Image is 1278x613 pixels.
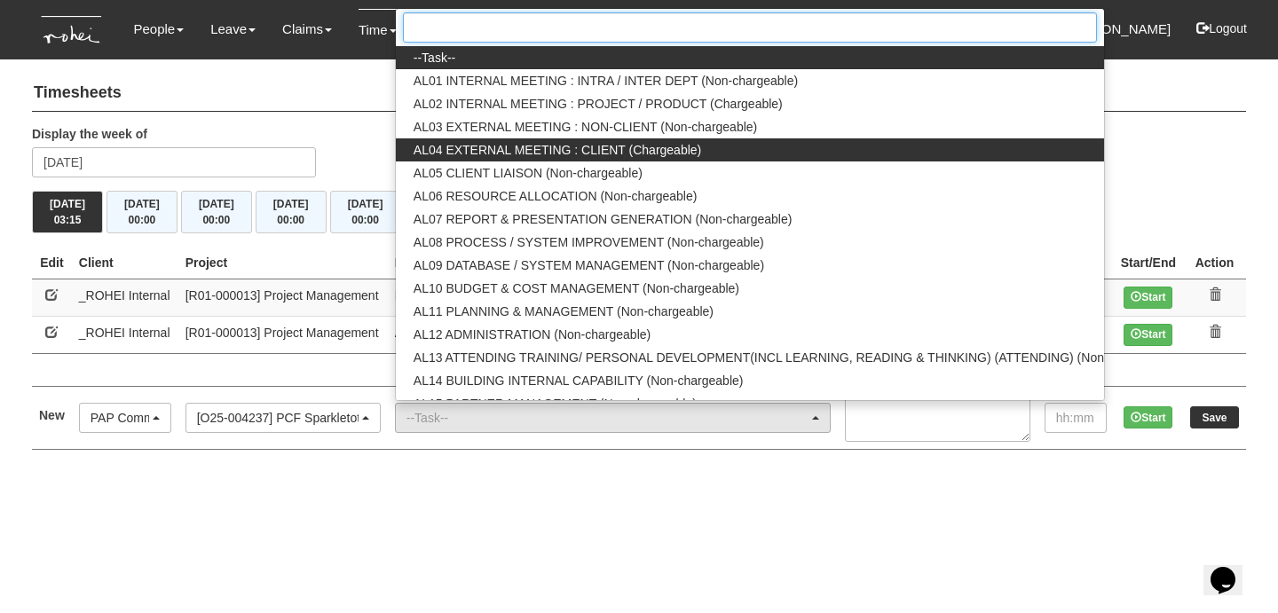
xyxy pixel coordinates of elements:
[351,214,379,226] span: 00:00
[1124,287,1172,309] button: Start
[32,247,72,279] th: Edit
[414,326,651,343] span: AL12 ADMINISTRATION (Non-chargeable)
[388,316,838,353] td: AL01 INTERNAL MEETING : INTRA / INTER DEPT (Non-chargeable)
[39,406,65,424] label: New
[277,214,304,226] span: 00:00
[403,12,1097,43] input: Search
[1124,406,1172,428] button: Start
[178,316,388,353] td: [R01-000013] Project Management
[414,95,783,113] span: AL02 INTERNAL MEETING : PROJECT / PRODUCT (Chargeable)
[129,214,156,226] span: 00:00
[181,191,252,233] button: [DATE]00:00
[1124,324,1172,346] button: Start
[414,279,739,297] span: AL10 BUDGET & COST MANAGEMENT (Non-chargeable)
[1190,406,1239,428] input: Save
[414,395,697,413] span: AL15 PARTNER MANAGEMENT (Non-chargeable)
[388,247,838,279] th: Project Task
[1184,7,1259,50] button: Logout
[197,409,359,427] div: [O25-004237] PCF Sparkletots DA05 Admin Staff Programme [DATE]
[210,9,256,50] a: Leave
[414,49,455,67] span: --Task--
[256,191,327,233] button: [DATE]00:00
[414,256,764,274] span: AL09 DATABASE / SYSTEM MANAGEMENT (Non-chargeable)
[91,409,149,427] div: PAP Community Foundation
[79,403,171,433] button: PAP Community Foundation
[388,279,838,316] td: RO01 STAFF COMM/D, EVENTS, LEAD [PERSON_NAME] (Non-chargeable)
[72,316,178,353] td: _ROHEI Internal
[54,214,82,226] span: 03:15
[414,210,793,228] span: AL07 REPORT & PRESENTATION GENERATION (Non-chargeable)
[133,9,184,50] a: People
[414,372,744,389] span: AL14 BUILDING INTERNAL CAPABILITY (Non-chargeable)
[202,214,230,226] span: 00:00
[1045,9,1171,50] a: [PERSON_NAME]
[1183,247,1246,279] th: Action
[282,9,332,50] a: Claims
[359,9,397,51] a: Time
[414,141,701,159] span: AL04 EXTERNAL MEETING : CLIENT (Chargeable)
[178,247,388,279] th: Project
[414,72,798,90] span: AL01 INTERNAL MEETING : INTRA / INTER DEPT (Non-chargeable)
[414,303,714,320] span: AL11 PLANNING & MANAGEMENT (Non-chargeable)
[106,191,177,233] button: [DATE]00:00
[1203,542,1260,595] iframe: chat widget
[414,118,757,136] span: AL03 EXTERNAL MEETING : NON-CLIENT (Non-chargeable)
[414,187,698,205] span: AL06 RESOURCE ALLOCATION (Non-chargeable)
[395,403,831,433] button: --Task--
[72,247,178,279] th: Client
[1114,247,1183,279] th: Start/End
[32,75,1246,112] h4: Timesheets
[1045,403,1107,433] input: hh:mm
[414,233,764,251] span: AL08 PROCESS / SYSTEM IMPROVEMENT (Non-chargeable)
[32,191,1246,233] div: Timesheet Week Summary
[330,191,401,233] button: [DATE]00:00
[185,403,381,433] button: [O25-004237] PCF Sparkletots DA05 Admin Staff Programme [DATE]
[72,279,178,316] td: _ROHEI Internal
[406,409,809,427] div: --Task--
[32,125,147,143] label: Display the week of
[414,164,643,182] span: AL05 CLIENT LIAISON (Non-chargeable)
[414,349,1174,366] span: AL13 ATTENDING TRAINING/ PERSONAL DEVELOPMENT(INCL LEARNING, READING & THINKING) (ATTENDING) (Non...
[178,279,388,316] td: [R01-000013] Project Management
[32,191,103,233] button: [DATE]03:15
